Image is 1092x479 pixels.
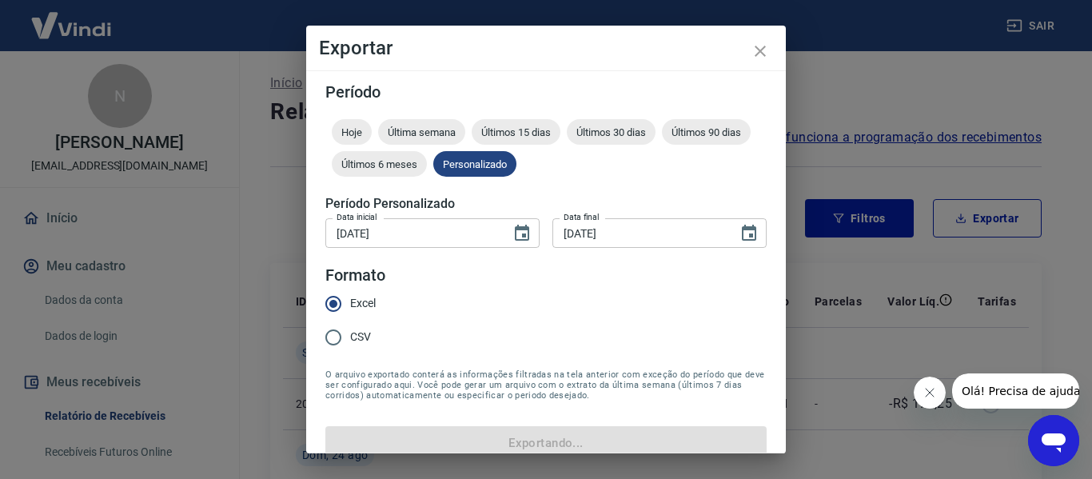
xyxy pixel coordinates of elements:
[378,119,465,145] div: Última semana
[433,151,516,177] div: Personalizado
[552,218,727,248] input: DD/MM/YYYY
[325,196,767,212] h5: Período Personalizado
[325,264,385,287] legend: Formato
[350,329,371,345] span: CSV
[662,119,751,145] div: Últimos 90 dias
[914,377,946,409] iframe: Fechar mensagem
[378,126,465,138] span: Última semana
[472,119,560,145] div: Últimos 15 dias
[319,38,773,58] h4: Exportar
[506,218,538,249] button: Choose date, selected date is 1 de ago de 2025
[350,295,376,312] span: Excel
[325,218,500,248] input: DD/MM/YYYY
[337,211,377,223] label: Data inicial
[564,211,600,223] label: Data final
[325,369,767,401] span: O arquivo exportado conterá as informações filtradas na tela anterior com exceção do período que ...
[733,218,765,249] button: Choose date, selected date is 25 de ago de 2025
[662,126,751,138] span: Últimos 90 dias
[567,119,656,145] div: Últimos 30 dias
[332,119,372,145] div: Hoje
[332,126,372,138] span: Hoje
[332,151,427,177] div: Últimos 6 meses
[741,32,779,70] button: close
[952,373,1079,409] iframe: Mensagem da empresa
[10,11,134,24] span: Olá! Precisa de ajuda?
[472,126,560,138] span: Últimos 15 dias
[332,158,427,170] span: Últimos 6 meses
[1028,415,1079,466] iframe: Botão para abrir a janela de mensagens
[325,84,767,100] h5: Período
[433,158,516,170] span: Personalizado
[567,126,656,138] span: Últimos 30 dias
